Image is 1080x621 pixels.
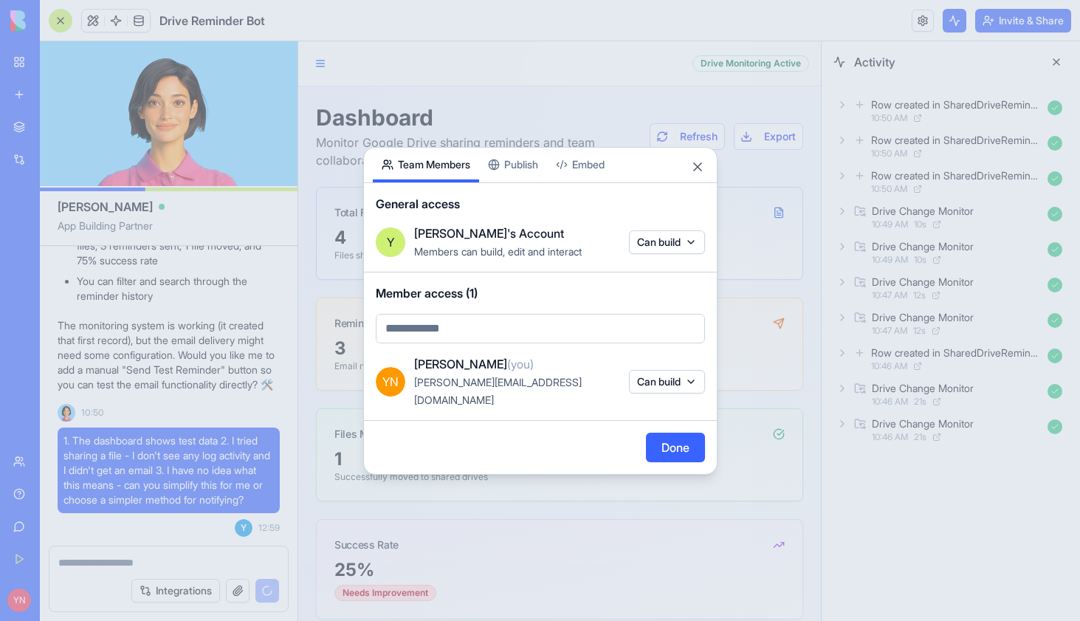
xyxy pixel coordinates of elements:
[36,319,486,331] p: Email notifications delivered
[36,496,100,511] div: Success Rate
[36,185,486,208] div: 4
[36,295,486,319] div: 3
[547,148,613,182] button: Embed
[36,164,125,179] div: Total Files Tracked
[414,245,582,258] span: Members can build, edit and interact
[507,357,534,371] span: (you)
[36,517,486,541] div: 25 %
[351,82,427,109] button: Refresh
[479,148,547,182] button: Publish
[414,355,534,373] span: [PERSON_NAME]
[376,367,405,397] span: YN
[373,148,479,182] button: Team Members
[36,385,94,400] div: Files Moved
[436,82,505,109] button: Export
[36,430,486,442] p: Successfully moved to shared drives
[18,92,351,128] p: Monitor Google Drive sharing reminders and team collaboration
[376,195,705,213] span: General access
[36,208,486,220] p: Files shared from My Drive
[629,370,705,394] button: Can build
[394,14,511,30] div: Drive Monitoring Active
[414,224,564,242] span: [PERSON_NAME]'s Account
[629,230,705,254] button: Can build
[387,233,394,251] span: Y
[414,376,582,406] span: [PERSON_NAME][EMAIL_ADDRESS][DOMAIN_NAME]
[36,543,138,560] div: Needs Improvement
[36,406,486,430] div: 1
[36,275,110,289] div: Reminders Sent
[18,63,351,89] h1: Dashboard
[376,284,705,302] span: Member access (1)
[646,433,705,462] button: Done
